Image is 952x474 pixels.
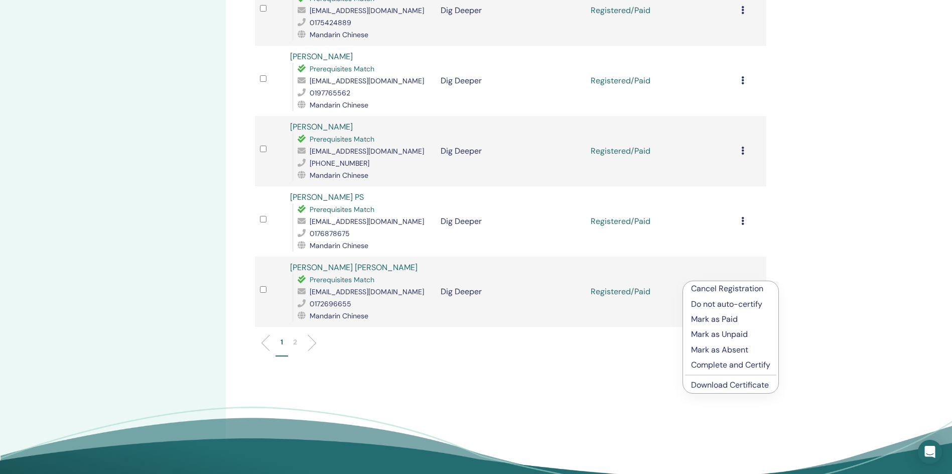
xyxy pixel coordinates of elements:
span: Prerequisites Match [310,205,374,214]
span: [EMAIL_ADDRESS][DOMAIN_NAME] [310,287,424,296]
span: Prerequisites Match [310,275,374,284]
a: [PERSON_NAME] [290,51,353,62]
p: 2 [293,337,297,347]
span: [EMAIL_ADDRESS][DOMAIN_NAME] [310,76,424,85]
span: 0172696655 [310,299,351,308]
span: Prerequisites Match [310,64,374,73]
span: 0175424889 [310,18,351,27]
a: [PERSON_NAME] [290,122,353,132]
p: 1 [281,337,283,347]
p: Do not auto-certify [691,298,770,310]
span: [EMAIL_ADDRESS][DOMAIN_NAME] [310,217,424,226]
p: Complete and Certify [691,359,770,371]
p: Cancel Registration [691,283,770,295]
div: Open Intercom Messenger [918,440,942,464]
span: Prerequisites Match [310,135,374,144]
span: [PHONE_NUMBER] [310,159,369,168]
span: 0197765562 [310,88,350,97]
span: Mandarin Chinese [310,311,368,320]
a: [PERSON_NAME] [PERSON_NAME] [290,262,418,273]
td: Dig Deeper [436,46,586,116]
span: Mandarin Chinese [310,241,368,250]
td: Dig Deeper [436,116,586,186]
p: Mark as Paid [691,313,770,325]
span: Mandarin Chinese [310,30,368,39]
span: Mandarin Chinese [310,100,368,109]
td: Dig Deeper [436,257,586,327]
p: Mark as Unpaid [691,328,770,340]
a: Download Certificate [691,380,769,390]
p: Mark as Absent [691,344,770,356]
td: Dig Deeper [436,186,586,257]
span: 0176878675 [310,229,350,238]
a: [PERSON_NAME] PS [290,192,364,202]
span: [EMAIL_ADDRESS][DOMAIN_NAME] [310,6,424,15]
span: Mandarin Chinese [310,171,368,180]
span: [EMAIL_ADDRESS][DOMAIN_NAME] [310,147,424,156]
